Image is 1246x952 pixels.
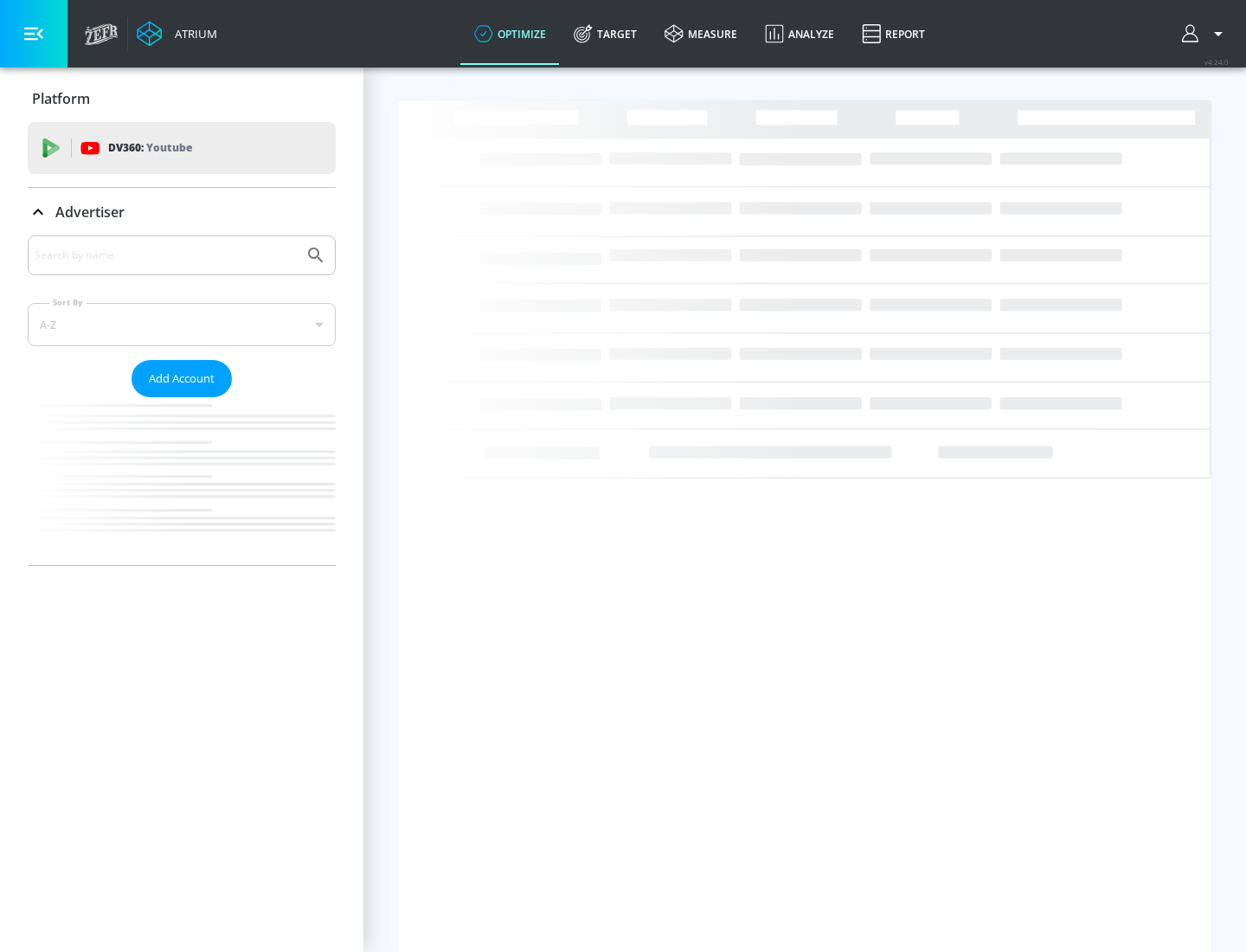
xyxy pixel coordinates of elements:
[132,360,232,397] button: Add Account
[28,235,336,565] div: Advertiser
[28,74,336,123] div: Platform
[28,303,336,346] div: A-Z
[1204,57,1229,67] span: v 4.24.0
[651,3,751,65] a: measure
[49,297,87,308] label: Sort By
[55,203,125,222] p: Advertiser
[460,3,560,65] a: optimize
[149,369,215,389] span: Add Account
[28,188,336,236] div: Advertiser
[137,21,217,47] a: Atrium
[28,122,336,174] div: DV360: Youtube
[35,244,297,267] input: Search by name
[848,3,939,65] a: Report
[108,138,192,158] p: DV360:
[560,3,651,65] a: Target
[751,3,848,65] a: Analyze
[32,89,90,108] p: Platform
[146,138,192,157] p: Youtube
[168,26,217,42] div: Atrium
[28,397,336,565] nav: list of Advertiser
